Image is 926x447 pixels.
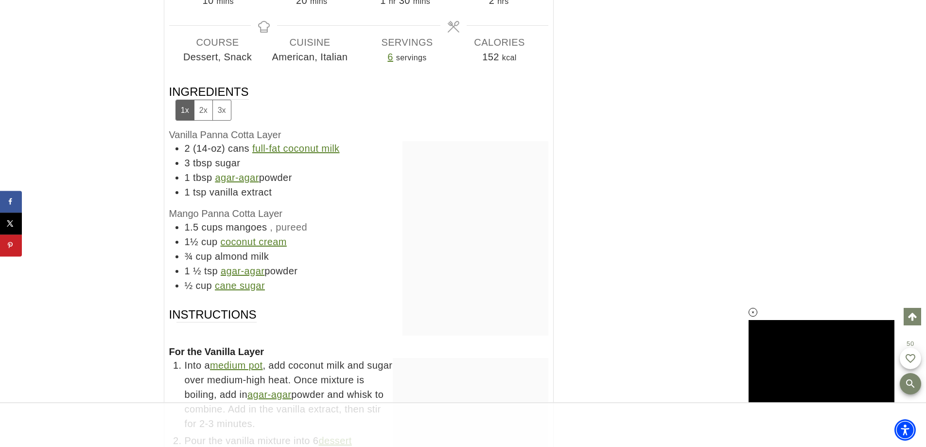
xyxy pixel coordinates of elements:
span: Into a , add coconut milk and sugar over medium-high heat. Once mixture is boiling, add in powder... [185,358,548,431]
span: (14-oz) cans [193,143,249,154]
span: ¾ [185,251,193,262]
span: , pureed [270,222,307,232]
a: cane sugar [215,280,265,291]
span: tsp [193,187,207,197]
span: American, Italian [264,50,356,64]
span: Course [172,35,264,50]
span: 1 [185,172,191,183]
a: agar-agar [221,266,264,276]
span: powder [221,266,297,276]
span: cups [201,222,223,232]
a: coconut cream [221,236,287,247]
a: Adjust recipe servings [387,52,393,62]
button: Adjust servings by 3x [212,100,231,120]
span: servings [396,54,427,62]
a: Scroll to top [904,308,921,325]
span: Dessert, Snack [172,50,264,64]
a: agar-agar [247,389,291,400]
span: Calories [454,35,546,50]
span: Cuisine [264,35,356,50]
a: agar-agar [215,172,259,183]
span: 1 [185,187,191,197]
span: powder [215,172,292,183]
iframe: Advertisement [749,320,894,402]
span: Ingredients [169,84,249,121]
span: tbsp [193,158,212,168]
span: mangoes [226,222,267,232]
span: tsp [204,266,218,276]
span: ½ [185,280,193,291]
span: For the Vanilla Layer [169,346,264,357]
a: full-fat coconut milk [252,143,340,154]
span: 3 [185,158,191,168]
button: Adjust servings by 2x [194,100,212,120]
span: 2 [185,143,191,154]
span: tbsp [193,172,212,183]
span: sugar [215,158,240,168]
span: 152 [482,52,499,62]
div: Accessibility Menu [894,419,916,441]
span: Instructions [169,307,257,338]
iframe: Advertisement [393,358,548,382]
span: cup [201,236,217,247]
span: almond milk [215,251,269,262]
span: Vanilla Panna Cotta Layer [169,129,281,140]
iframe: Advertisement [402,141,548,263]
span: 1.5 [185,222,199,232]
a: medium pot [210,360,263,371]
iframe: Advertisement [286,403,640,447]
span: cup [196,280,212,291]
button: Adjust servings by 1x [176,100,194,120]
span: 1 ½ [185,266,202,276]
span: Mango Panna Cotta Layer [169,208,283,219]
span: vanilla extract [210,187,272,197]
span: cup [196,251,212,262]
span: Servings [361,35,454,50]
span: 1½ [185,236,199,247]
span: kcal [502,54,517,62]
